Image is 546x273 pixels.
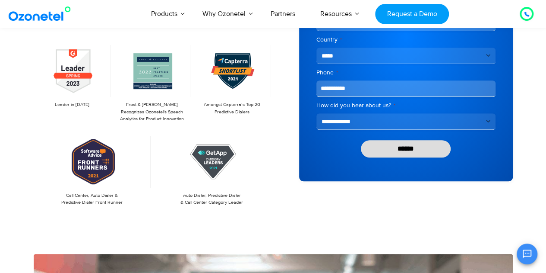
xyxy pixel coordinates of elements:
[38,101,107,109] p: Leader in [DATE]
[517,244,537,264] button: Open chat
[316,101,496,110] label: How did you hear about us?
[316,35,496,44] label: Country
[197,101,266,116] p: Amongst Capterra’s Top 20 Predictive Dialers
[158,192,266,206] p: Auto Dialer, Predictive Dialer & Call Center Category Leader
[316,68,496,77] label: Phone
[375,4,449,24] a: Request a Demo
[38,192,147,206] p: Call Center, Auto Dialer & Predictive Dialer Front Runner
[117,101,186,123] p: Frost & [PERSON_NAME] Recognizes Ozonetel's Speech Analytics for Product Innovation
